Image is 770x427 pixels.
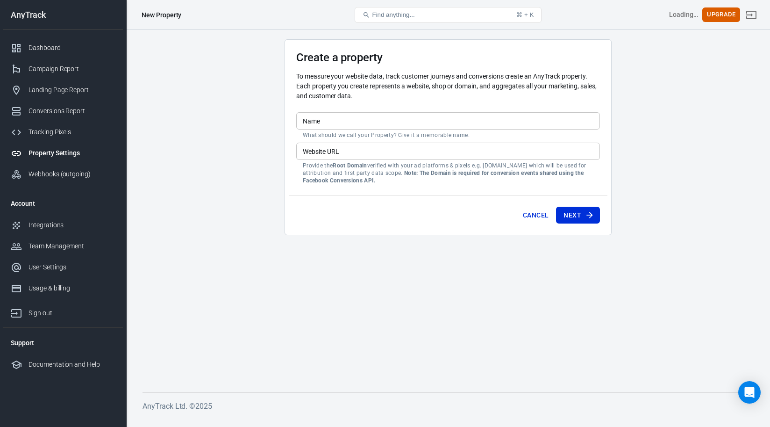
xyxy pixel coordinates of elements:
p: To measure your website data, track customer journeys and conversions create an AnyTrack property... [296,72,600,101]
div: Conversions Report [29,106,115,116]
div: Campaign Report [29,64,115,74]
div: User Settings [29,262,115,272]
a: User Settings [3,257,123,278]
button: Find anything...⌘ + K [355,7,542,23]
div: AnyTrack [3,11,123,19]
a: Property Settings [3,143,123,164]
button: Next [556,207,600,224]
div: Open Intercom Messenger [738,381,761,404]
div: New Property [142,10,181,20]
a: Integrations [3,215,123,236]
div: Webhooks (outgoing) [29,169,115,179]
p: What should we call your Property? Give it a memorable name. [303,131,593,139]
a: Webhooks (outgoing) [3,164,123,185]
div: Integrations [29,220,115,230]
a: Landing Page Report [3,80,123,101]
a: Usage & billing [3,278,123,299]
a: Sign out [740,4,763,26]
a: Team Management [3,236,123,257]
li: Account [3,192,123,215]
div: Documentation and Help [29,360,115,369]
h6: AnyTrack Ltd. © 2025 [143,400,754,412]
div: Sign out [29,308,115,318]
input: Your Website Name [296,112,600,130]
a: Tracking Pixels [3,122,123,143]
a: Sign out [3,299,123,324]
div: Account id: <> [669,10,699,20]
div: Landing Page Report [29,85,115,95]
div: Usage & billing [29,283,115,293]
p: Provide the verified with your ad platforms & pixels e.g. [DOMAIN_NAME] which will be used for at... [303,162,593,184]
div: Team Management [29,241,115,251]
a: Conversions Report [3,101,123,122]
input: example.com [296,143,600,160]
button: Upgrade [702,7,740,22]
li: Support [3,332,123,354]
a: Campaign Report [3,58,123,80]
div: Dashboard [29,43,115,53]
button: Cancel [519,207,552,224]
strong: Root Domain [333,162,367,169]
span: Find anything... [372,11,414,18]
h3: Create a property [296,51,600,64]
div: Tracking Pixels [29,127,115,137]
div: Property Settings [29,148,115,158]
strong: Note: The Domain is required for conversion events shared using the Facebook Conversions API. [303,170,584,184]
a: Dashboard [3,37,123,58]
div: ⌘ + K [516,11,534,18]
